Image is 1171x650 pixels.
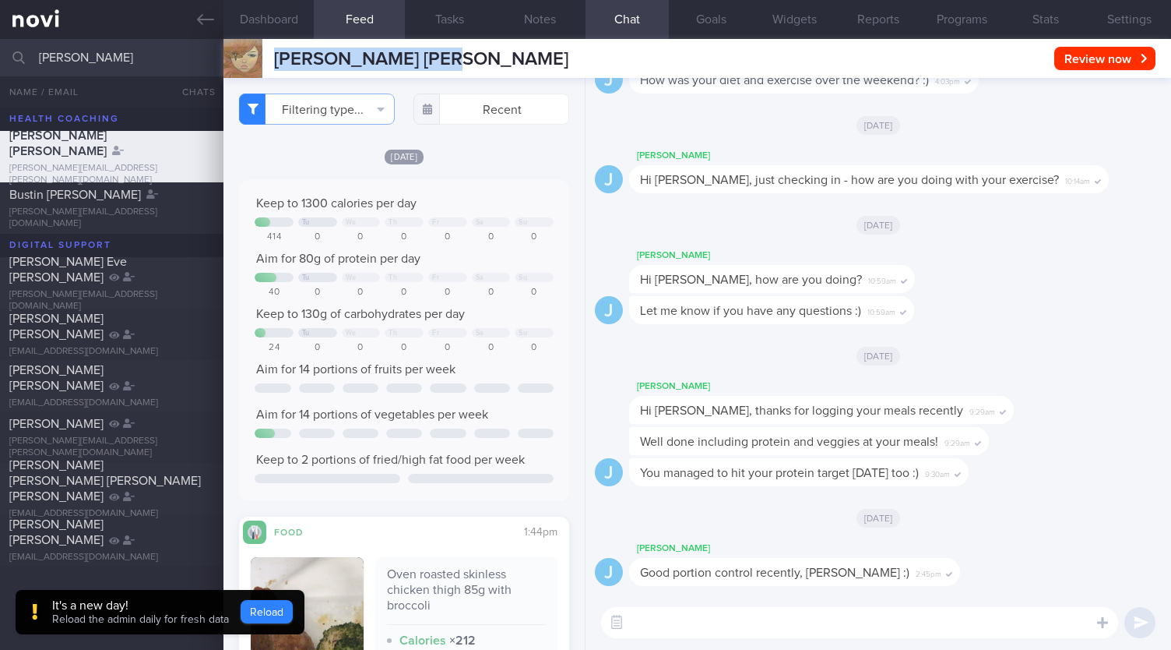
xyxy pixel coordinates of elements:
span: Aim for 14 portions of vegetables per week [256,408,488,421]
div: 0 [515,231,554,243]
div: 0 [428,287,467,299]
span: 2:45pm [916,565,941,580]
div: J [595,65,623,94]
span: How was your diet and exercise over the weekend? :) [640,74,929,87]
div: 0 [342,342,381,354]
div: 0 [515,342,554,354]
div: We [346,274,357,282]
div: 0 [342,231,381,243]
span: Good portion control recently, [PERSON_NAME] :) [640,567,909,579]
div: Oven roasted skinless chicken thigh 85g with broccoli [387,567,546,625]
div: 0 [298,287,337,299]
span: You managed to hit your protein target [DATE] too :) [640,467,919,479]
div: 0 [472,342,511,354]
span: Let me know if you have any questions :) [640,305,861,317]
div: Fr [432,218,439,227]
div: [PERSON_NAME] [629,377,1060,396]
span: [DATE] [385,150,424,164]
div: [EMAIL_ADDRESS][DOMAIN_NAME] [9,508,214,520]
div: 0 [298,231,337,243]
div: 24 [255,342,294,354]
strong: Calories [399,634,446,647]
div: [PERSON_NAME][EMAIL_ADDRESS][PERSON_NAME][DOMAIN_NAME] [9,436,214,459]
span: [PERSON_NAME] [PERSON_NAME] [9,129,107,157]
div: We [346,329,357,337]
button: Review now [1054,47,1155,70]
button: Chats [161,76,223,108]
span: [PERSON_NAME] [PERSON_NAME] [9,518,104,546]
span: Reload the admin daily for fresh data [52,614,229,625]
div: [EMAIL_ADDRESS][DOMAIN_NAME] [9,397,214,409]
div: Th [389,274,397,282]
span: [DATE] [856,116,901,135]
div: J [595,165,623,194]
div: Su [519,329,527,337]
div: 0 [385,231,424,243]
span: Keep to 130g of carbohydrates per day [256,308,465,320]
div: [PERSON_NAME][EMAIL_ADDRESS][DOMAIN_NAME] [9,289,214,313]
div: 0 [472,231,511,243]
span: Keep to 1300 calories per day [256,197,417,210]
div: 0 [515,287,554,299]
span: 9:29am [969,403,995,418]
span: Hi [PERSON_NAME], how are you doing? [640,274,862,286]
div: Food [266,525,329,538]
div: [PERSON_NAME][EMAIL_ADDRESS][DOMAIN_NAME] [9,207,214,230]
div: It's a new day! [52,598,229,613]
span: [DATE] [856,509,901,528]
span: [PERSON_NAME] [PERSON_NAME] [9,313,104,341]
div: J [595,296,623,325]
span: [DATE] [856,216,901,235]
span: 9:30am [925,465,950,480]
div: [PERSON_NAME][EMAIL_ADDRESS][PERSON_NAME][DOMAIN_NAME] [9,163,214,186]
span: Bustin [PERSON_NAME] [9,189,141,201]
div: Su [519,218,527,227]
div: Tu [302,329,310,337]
div: 0 [385,342,424,354]
div: 0 [428,342,467,354]
div: 0 [298,342,337,354]
span: 9:29am [944,434,970,449]
span: [PERSON_NAME] [PERSON_NAME] [PERSON_NAME] [PERSON_NAME] [9,459,201,503]
span: [PERSON_NAME] [PERSON_NAME] [9,364,104,392]
button: Reload [241,600,293,624]
div: 0 [385,287,424,299]
span: Aim for 80g of protein per day [256,253,420,265]
div: 0 [428,231,467,243]
span: Well done including protein and veggies at your meals! [640,436,938,448]
div: Fr [432,274,439,282]
div: Tu [302,218,310,227]
div: 0 [342,287,381,299]
span: Hi [PERSON_NAME], just checking in - how are you doing with your exercise? [640,174,1059,186]
div: Fr [432,329,439,337]
div: Tu [302,274,310,282]
span: [PERSON_NAME] Eve [PERSON_NAME] [9,256,127,284]
div: Sa [476,274,484,282]
span: 10:14am [1065,172,1090,187]
div: 0 [472,287,511,299]
span: 1:44pm [524,527,557,538]
div: J [595,458,623,487]
div: Sa [476,218,484,227]
div: Th [389,329,397,337]
div: We [346,218,357,227]
div: [EMAIL_ADDRESS][DOMAIN_NAME] [9,346,214,358]
div: [EMAIL_ADDRESS][DOMAIN_NAME] [9,552,214,563]
span: Keep to 2 portions of fried/high fat food per week [256,454,525,466]
button: Filtering type... [239,94,395,125]
span: Hi [PERSON_NAME], thanks for logging your meals recently [640,404,963,417]
div: 414 [255,231,294,243]
span: [PERSON_NAME] [PERSON_NAME] [274,50,568,69]
span: [DATE] [856,347,901,366]
div: J [595,558,623,587]
div: Sa [476,329,484,337]
div: [PERSON_NAME] [629,147,1155,165]
span: 10:59am [867,303,895,318]
div: [PERSON_NAME] [629,539,1007,558]
span: 10:59am [868,272,896,287]
div: Th [389,218,397,227]
div: [PERSON_NAME] [629,246,962,265]
strong: × 212 [449,634,476,647]
span: 4:03pm [935,72,960,87]
div: 40 [255,287,294,299]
